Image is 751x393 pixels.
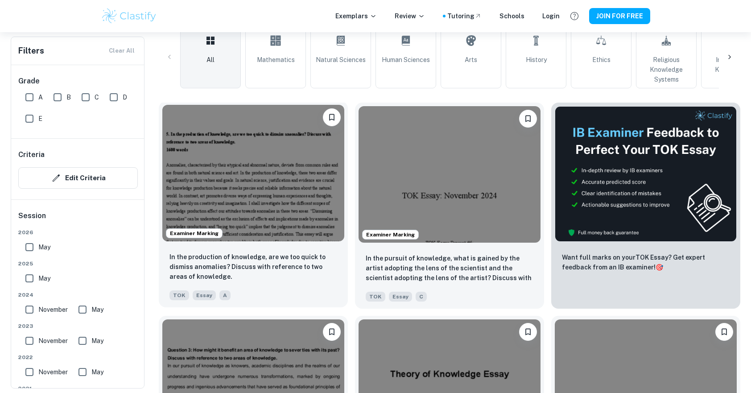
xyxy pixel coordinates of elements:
[18,322,138,330] span: 2023
[162,105,344,241] img: TOK Essay example thumbnail: In the production of knowledge, are we t
[18,228,138,236] span: 2026
[715,323,733,341] button: Please log in to bookmark exemplars
[519,323,537,341] button: Please log in to bookmark exemplars
[66,92,71,102] span: B
[355,103,544,309] a: Examiner MarkingPlease log in to bookmark exemplarsIn the pursuit of knowledge, what is gained by...
[589,8,650,24] button: JOIN FOR FREE
[18,260,138,268] span: 2025
[91,367,103,377] span: May
[18,149,45,160] h6: Criteria
[101,7,157,25] img: Clastify logo
[219,290,231,300] span: A
[95,92,99,102] span: C
[416,292,427,302] span: C
[159,103,348,309] a: Examiner MarkingPlease log in to bookmark exemplarsIn the production of knowledge, are we too qui...
[519,110,537,128] button: Please log in to bookmark exemplars
[567,8,582,24] button: Help and Feedback
[335,11,377,21] p: Exemplars
[169,252,337,281] p: In the production of knowledge, are we too quick to dismiss anomalies? Discuss with reference to ...
[366,253,533,284] p: In the pursuit of knowledge, what is gained by the artist adopting the lens of the scientist and ...
[91,336,103,346] span: May
[38,336,68,346] span: November
[465,55,477,65] span: Arts
[389,292,412,302] span: Essay
[38,114,42,124] span: E
[447,11,482,21] a: Tutoring
[169,290,189,300] span: TOK
[38,273,50,283] span: May
[499,11,524,21] a: Schools
[91,305,103,314] span: May
[257,55,295,65] span: Mathematics
[18,167,138,189] button: Edit Criteria
[359,106,541,243] img: TOK Essay example thumbnail: In the pursuit of knowledge, what is gai
[592,55,611,65] span: Ethics
[562,252,730,272] p: Want full marks on your TOK Essay ? Get expert feedback from an IB examiner!
[38,305,68,314] span: November
[323,323,341,341] button: Please log in to bookmark exemplars
[366,292,385,302] span: TOK
[38,242,50,252] span: May
[316,55,366,65] span: Natural Sciences
[555,106,737,242] img: Thumbnail
[382,55,430,65] span: Human Sciences
[526,55,547,65] span: History
[18,45,44,57] h6: Filters
[38,92,43,102] span: A
[551,103,740,309] a: ThumbnailWant full marks on yourTOK Essay? Get expert feedback from an IB examiner!
[123,92,127,102] span: D
[656,264,663,271] span: 🎯
[166,229,222,237] span: Examiner Marking
[193,290,216,300] span: Essay
[18,76,138,87] h6: Grade
[323,108,341,126] button: Please log in to bookmark exemplars
[395,11,425,21] p: Review
[18,353,138,361] span: 2022
[18,211,138,228] h6: Session
[18,291,138,299] span: 2024
[18,385,138,393] span: 2021
[206,55,215,65] span: All
[363,231,418,239] span: Examiner Marking
[542,11,560,21] a: Login
[38,367,68,377] span: November
[640,55,693,84] span: Religious Knowledge Systems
